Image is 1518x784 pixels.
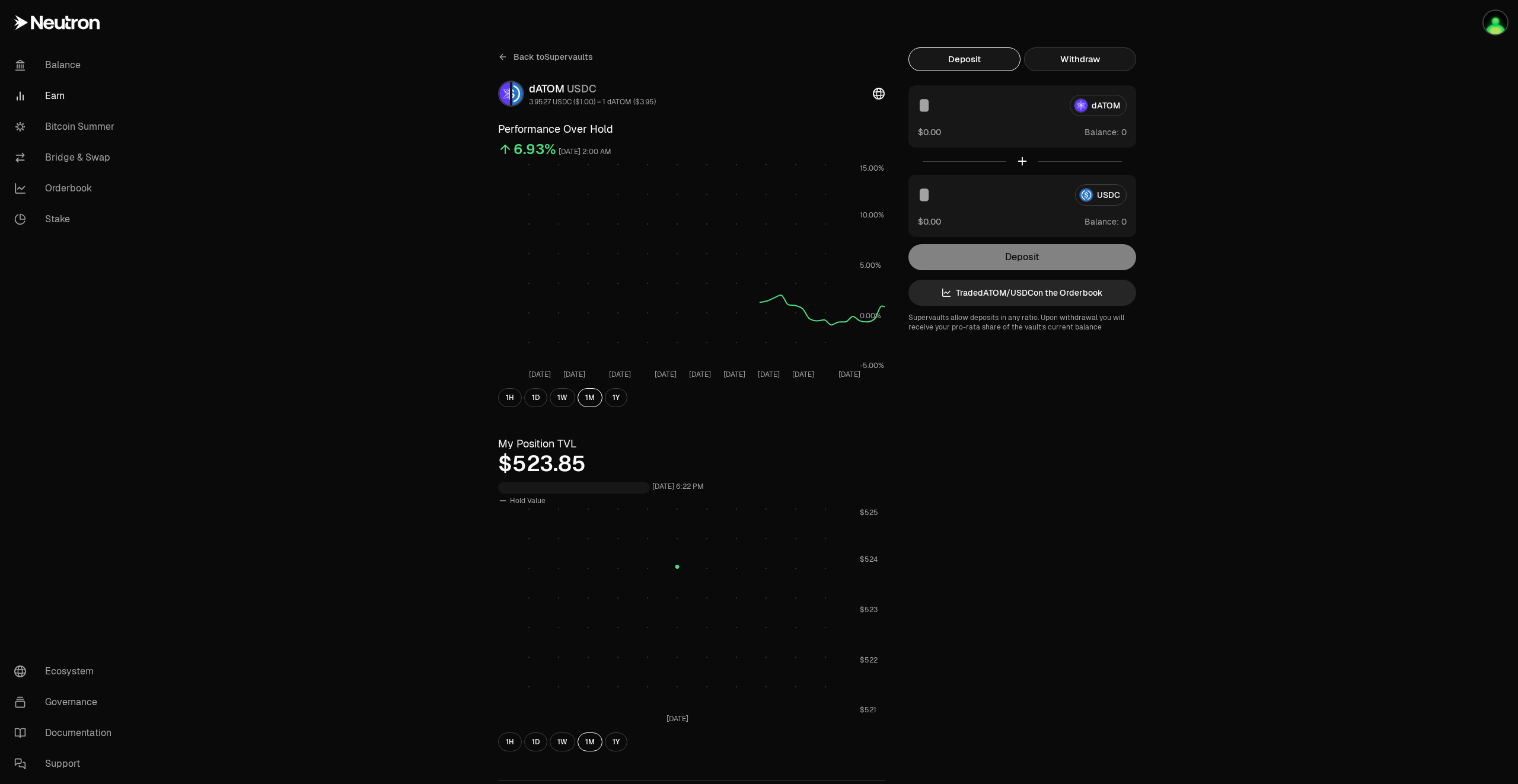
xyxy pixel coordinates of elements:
span: Back to Supervaults [514,51,593,63]
tspan: [DATE] [666,714,688,724]
img: portefeuilleterra [1484,11,1507,34]
a: Earn [5,81,128,111]
button: $0.00 [918,215,941,228]
span: Balance: [1085,216,1119,228]
button: 1H [498,732,522,751]
tspan: [DATE] [563,370,585,379]
a: Balance [5,50,128,81]
button: $0.00 [918,126,941,138]
tspan: -5.00% [860,361,884,370]
div: [DATE] 6:22 PM [652,480,704,494]
a: TradedATOM/USDCon the Orderbook [908,280,1136,306]
button: Deposit [908,47,1020,71]
tspan: $524 [860,555,878,564]
tspan: [DATE] [838,370,860,379]
div: $523.85 [498,452,885,476]
tspan: 5.00% [860,261,881,270]
tspan: [DATE] [723,370,745,379]
tspan: [DATE] [609,370,631,379]
div: 6.93% [514,140,556,159]
span: Balance: [1085,126,1119,138]
tspan: 15.00% [860,164,884,173]
tspan: $521 [860,705,876,715]
a: Documentation [5,718,128,748]
button: 1M [578,388,602,407]
tspan: [DATE] [758,370,780,379]
p: Supervaults allow deposits in any ratio. Upon withdrawal you will receive your pro-rata share of ... [908,313,1136,332]
div: dATOM [529,81,656,97]
button: 1Y [605,388,627,407]
tspan: $522 [860,655,878,665]
a: Back toSupervaults [498,47,593,66]
tspan: 0.00% [860,311,881,321]
button: 1D [524,732,547,751]
tspan: [DATE] [655,370,677,379]
tspan: [DATE] [529,370,551,379]
tspan: 10.00% [860,210,884,220]
a: Governance [5,687,128,718]
tspan: [DATE] [689,370,711,379]
a: Support [5,748,128,779]
button: 1W [550,388,575,407]
button: 1W [550,732,575,751]
a: Bridge & Swap [5,142,128,173]
div: [DATE] 2:00 AM [559,145,611,159]
div: 3.9527 USDC ($1.00) = 1 dATOM ($3.95) [529,97,656,107]
h3: Performance Over Hold [498,121,885,137]
h3: My Position TVL [498,436,885,452]
span: Hold Value [510,496,546,505]
a: Stake [5,204,128,235]
tspan: $525 [860,508,878,517]
button: 1H [498,388,522,407]
button: 1Y [605,732,627,751]
button: Withdraw [1024,47,1136,71]
a: Bitcoin Summer [5,111,128,142]
tspan: $523 [860,605,878,615]
button: 1M [578,732,602,751]
a: Ecosystem [5,656,128,687]
img: dATOM Logo [499,82,510,105]
span: USDC [567,82,597,95]
tspan: [DATE] [792,370,814,379]
img: USDC Logo [512,82,523,105]
a: Orderbook [5,173,128,204]
button: 1D [524,388,547,407]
